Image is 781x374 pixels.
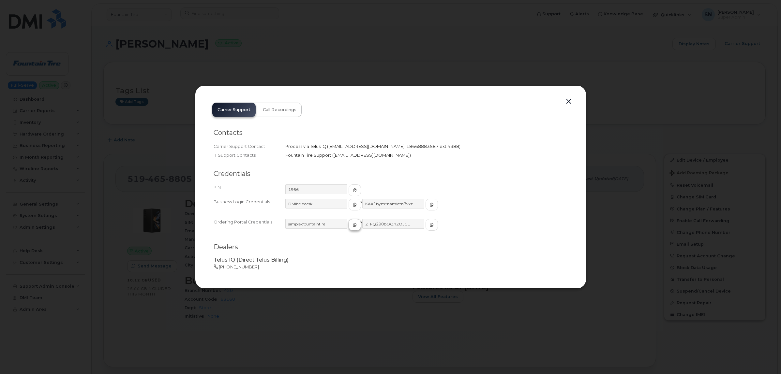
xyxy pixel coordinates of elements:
[426,219,438,231] button: copy to clipboard
[214,264,568,270] p: [PHONE_NUMBER]
[214,129,568,137] h2: Contacts
[285,199,568,216] div: /
[214,170,568,178] h2: Credentials
[214,219,285,237] div: Ordering Portal Credentials
[285,152,568,158] div: Fountain Tire Support ([EMAIL_ADDRESS][DOMAIN_NAME])
[349,184,361,196] button: copy to clipboard
[214,184,285,196] div: PIN
[349,219,361,231] button: copy to clipboard
[285,219,568,237] div: /
[214,243,568,251] h2: Dealers
[328,144,406,149] span: [EMAIL_ADDRESS][DOMAIN_NAME]
[214,199,285,216] div: Business Login Credentials
[406,144,459,149] span: 18668883587 ext 4388
[349,199,361,210] button: copy to clipboard
[214,143,285,150] div: Carrier Support Contact
[214,152,285,158] div: IT Support Contacts
[753,346,776,369] iframe: Messenger Launcher
[426,199,438,210] button: copy to clipboard
[285,144,326,149] span: Process via Telus IQ
[214,256,568,264] p: Telus IQ (Direct Telus Billing)
[263,107,296,112] span: Call Recordings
